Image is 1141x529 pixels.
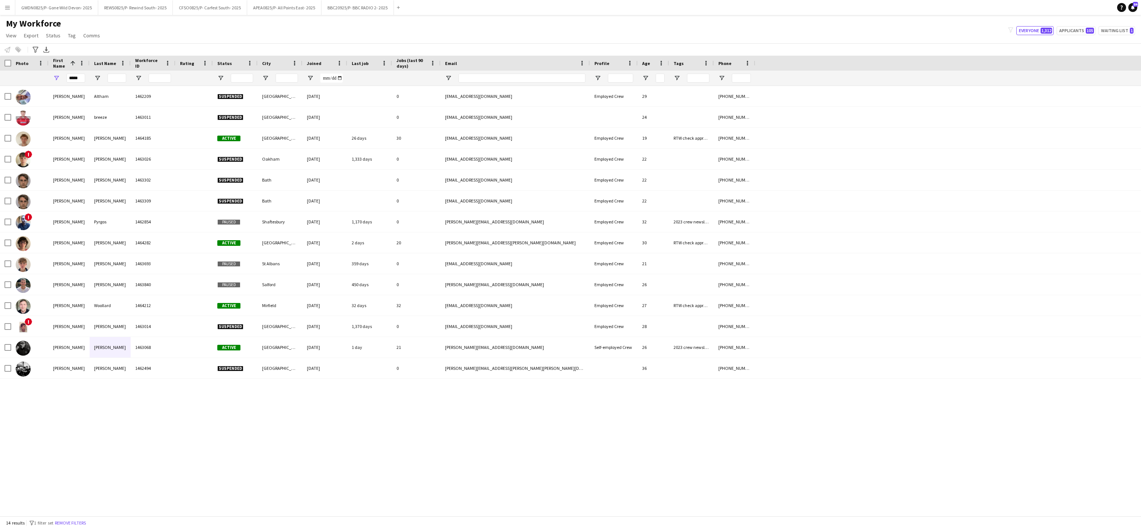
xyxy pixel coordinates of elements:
input: First Name Filter Input [66,74,85,83]
div: [PHONE_NUMBER] [714,295,755,316]
a: Export [21,31,41,40]
div: [DATE] [302,86,347,106]
div: 0 [392,86,441,106]
div: [PHONE_NUMBER] [714,316,755,337]
button: Open Filter Menu [307,75,314,81]
span: Suspended [217,94,243,99]
a: 84 [1128,3,1137,12]
div: [EMAIL_ADDRESS][DOMAIN_NAME] [441,128,590,148]
div: 1463840 [131,274,175,295]
img: Harry Saunders [16,341,31,356]
button: Open Filter Menu [445,75,452,81]
div: [DATE] [302,128,347,148]
div: 27 [638,295,669,316]
img: Harry Penrose [16,173,31,188]
div: [DATE] [302,211,347,232]
span: Last job [352,61,369,66]
div: 1463011 [131,107,175,127]
div: 0 [392,191,441,211]
div: [PERSON_NAME] [90,191,131,211]
div: 32 [638,211,669,232]
div: 0 [392,358,441,378]
div: Employed Crew [590,316,638,337]
span: Comms [83,32,100,39]
input: Email Filter Input [458,74,585,83]
div: [EMAIL_ADDRESS][DOMAIN_NAME] [441,149,590,169]
div: [PERSON_NAME] [49,170,90,190]
a: Tag [65,31,79,40]
div: Pyrgos [90,211,131,232]
input: City Filter Input [276,74,298,83]
div: 1462854 [131,211,175,232]
div: [PERSON_NAME] [90,358,131,378]
button: GWDN0825/P- Gone Wild Devon- 2025 [15,0,98,15]
button: Open Filter Menu [135,75,142,81]
span: Phone [718,61,731,66]
div: [PHONE_NUMBER] [714,337,755,358]
div: [PHONE_NUMBER] [714,358,755,378]
div: Salford [258,274,302,295]
div: [PERSON_NAME] [90,170,131,190]
span: 1,312 [1041,28,1052,34]
span: Joined [307,61,321,66]
span: Suspended [217,157,243,162]
div: [PERSON_NAME] [90,149,131,169]
div: [DATE] [302,358,347,378]
div: [PERSON_NAME][EMAIL_ADDRESS][PERSON_NAME][DOMAIN_NAME] [441,232,590,253]
div: 24 [638,107,669,127]
img: Harry Urquhart [16,236,31,251]
div: [PERSON_NAME][EMAIL_ADDRESS][DOMAIN_NAME] [441,337,590,358]
span: Status [217,61,232,66]
span: 1 filter set [34,520,53,526]
div: 359 days [347,253,392,274]
div: 30 [392,128,441,148]
div: Bath [258,191,302,211]
div: 1462494 [131,358,175,378]
div: St Albans [258,253,302,274]
div: [PERSON_NAME] [90,128,131,148]
span: Workforce ID [135,58,162,69]
span: Suspended [217,324,243,330]
div: [GEOGRAPHIC_DATA] [258,128,302,148]
div: [DATE] [302,316,347,337]
div: [PHONE_NUMBER] [714,232,755,253]
span: View [6,32,16,39]
span: Rating [180,61,194,66]
div: 22 [638,170,669,190]
input: Joined Filter Input [320,74,343,83]
div: 21 [638,253,669,274]
span: Active [217,345,240,350]
div: [EMAIL_ADDRESS][DOMAIN_NAME] [441,253,590,274]
span: 84 [1133,2,1138,7]
a: Comms [80,31,103,40]
button: Everyone1,312 [1016,26,1054,35]
span: ! [25,213,32,221]
div: [EMAIL_ADDRESS][DOMAIN_NAME] [441,191,590,211]
div: [PERSON_NAME] [90,337,131,358]
span: Suspended [217,177,243,183]
div: Employed Crew [590,191,638,211]
div: 1463302 [131,170,175,190]
span: Email [445,61,457,66]
div: [PERSON_NAME] [49,358,90,378]
button: Remove filters [53,519,87,527]
div: [PERSON_NAME] [49,316,90,337]
span: Suspended [217,115,243,120]
img: Harry Altham [16,90,31,105]
div: 32 [392,295,441,316]
div: 22 [638,149,669,169]
div: 0 [392,170,441,190]
div: [EMAIL_ADDRESS][DOMAIN_NAME] [441,170,590,190]
div: Employed Crew [590,128,638,148]
div: [GEOGRAPHIC_DATA] [258,316,302,337]
div: [GEOGRAPHIC_DATA] [258,358,302,378]
button: Open Filter Menu [674,75,680,81]
span: Export [24,32,38,39]
div: 1,333 days [347,149,392,169]
div: 21 [392,337,441,358]
div: Employed Crew [590,86,638,106]
span: 1 [1130,28,1134,34]
div: 32 days [347,295,392,316]
div: 1,170 days [347,211,392,232]
span: Paused [217,219,240,225]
